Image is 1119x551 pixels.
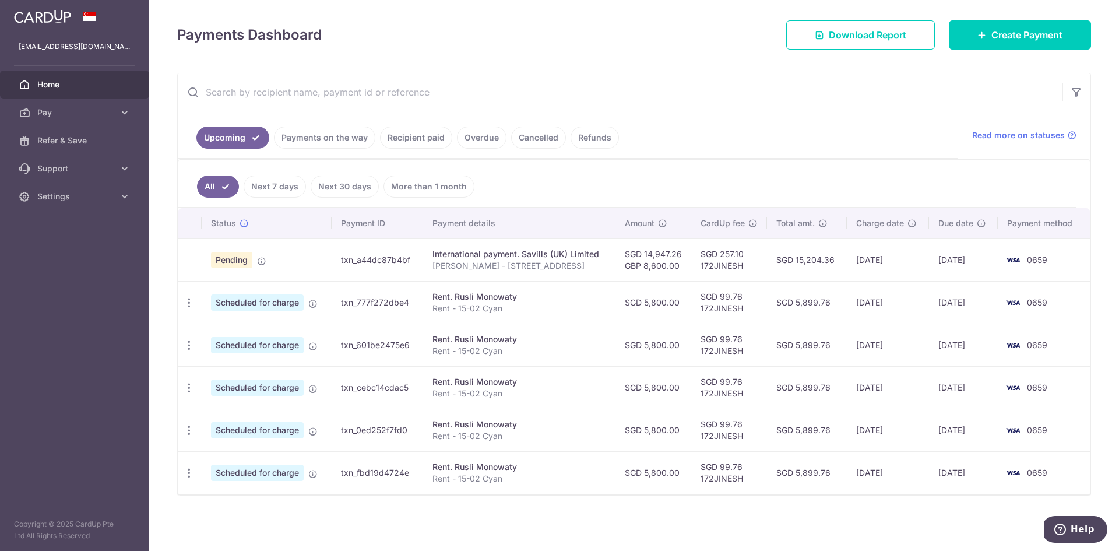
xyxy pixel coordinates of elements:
td: txn_fbd19d4724e [332,451,423,494]
span: Settings [37,191,114,202]
span: Scheduled for charge [211,465,304,481]
span: Scheduled for charge [211,380,304,396]
td: txn_601be2475e6 [332,324,423,366]
td: [DATE] [847,281,929,324]
td: SGD 5,800.00 [615,451,691,494]
td: txn_a44dc87b4bf [332,238,423,281]
span: 0659 [1027,255,1047,265]
td: txn_0ed252f7fd0 [332,409,423,451]
img: Bank Card [1001,253,1025,267]
span: Home [37,79,114,90]
img: CardUp [14,9,71,23]
span: Create Payment [991,28,1062,42]
td: SGD 5,800.00 [615,324,691,366]
span: Pay [37,107,114,118]
a: Refunds [571,127,619,149]
td: txn_777f272dbe4 [332,281,423,324]
td: [DATE] [929,324,998,366]
span: 0659 [1027,382,1047,392]
td: SGD 99.76 172JINESH [691,366,767,409]
img: Bank Card [1001,296,1025,310]
td: SGD 5,899.76 [767,409,847,451]
td: SGD 5,800.00 [615,409,691,451]
p: [PERSON_NAME] - [STREET_ADDRESS] [432,260,606,272]
span: Charge date [856,217,904,229]
span: Due date [938,217,973,229]
td: [DATE] [929,451,998,494]
span: 0659 [1027,425,1047,435]
td: SGD 15,204.36 [767,238,847,281]
th: Payment ID [332,208,423,238]
td: SGD 14,947.26 GBP 8,600.00 [615,238,691,281]
td: [DATE] [847,451,929,494]
span: 0659 [1027,297,1047,307]
td: [DATE] [929,409,998,451]
p: Rent - 15-02 Cyan [432,430,606,442]
div: Rent. Rusli Monowaty [432,376,606,388]
td: SGD 99.76 172JINESH [691,451,767,494]
td: SGD 5,899.76 [767,366,847,409]
a: Recipient paid [380,127,452,149]
span: Amount [625,217,654,229]
td: [DATE] [847,366,929,409]
span: Status [211,217,236,229]
a: Next 7 days [244,176,306,198]
img: Bank Card [1001,466,1025,480]
a: Cancelled [511,127,566,149]
td: SGD 99.76 172JINESH [691,409,767,451]
td: [DATE] [929,366,998,409]
th: Payment details [423,208,615,238]
div: International payment. Savills (UK) Limited [432,248,606,260]
a: All [197,176,239,198]
div: Rent. Rusli Monowaty [432,334,606,345]
div: Rent. Rusli Monowaty [432,291,606,303]
span: 0659 [1027,340,1047,350]
p: Rent - 15-02 Cyan [432,473,606,485]
img: Bank Card [1001,423,1025,437]
span: 0659 [1027,468,1047,478]
th: Payment method [998,208,1090,238]
span: Scheduled for charge [211,337,304,353]
a: Download Report [786,20,935,50]
td: SGD 257.10 172JINESH [691,238,767,281]
div: Rent. Rusli Monowaty [432,419,606,430]
a: Payments on the way [274,127,375,149]
img: Bank Card [1001,381,1025,395]
td: [DATE] [929,238,998,281]
iframe: Opens a widget where you can find more information [1044,516,1107,545]
span: Read more on statuses [972,129,1065,141]
span: Download Report [829,28,906,42]
input: Search by recipient name, payment id or reference [178,73,1062,111]
a: Upcoming [196,127,269,149]
img: Bank Card [1001,338,1025,352]
span: Support [37,163,114,174]
td: SGD 5,899.76 [767,281,847,324]
a: Next 30 days [311,176,379,198]
td: SGD 99.76 172JINESH [691,281,767,324]
a: Create Payment [949,20,1091,50]
td: txn_cebc14cdac5 [332,366,423,409]
td: SGD 99.76 172JINESH [691,324,767,366]
span: Scheduled for charge [211,294,304,311]
p: [EMAIL_ADDRESS][DOMAIN_NAME] [19,41,131,52]
h4: Payments Dashboard [177,24,322,45]
td: SGD 5,899.76 [767,451,847,494]
td: [DATE] [847,238,929,281]
span: Pending [211,252,252,268]
p: Rent - 15-02 Cyan [432,345,606,357]
span: Scheduled for charge [211,422,304,438]
td: SGD 5,800.00 [615,366,691,409]
div: Rent. Rusli Monowaty [432,461,606,473]
span: CardUp fee [701,217,745,229]
td: SGD 5,899.76 [767,324,847,366]
p: Rent - 15-02 Cyan [432,303,606,314]
a: More than 1 month [383,176,474,198]
a: Overdue [457,127,506,149]
td: [DATE] [929,281,998,324]
td: [DATE] [847,324,929,366]
p: Rent - 15-02 Cyan [432,388,606,399]
td: SGD 5,800.00 [615,281,691,324]
span: Total amt. [776,217,815,229]
a: Read more on statuses [972,129,1076,141]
